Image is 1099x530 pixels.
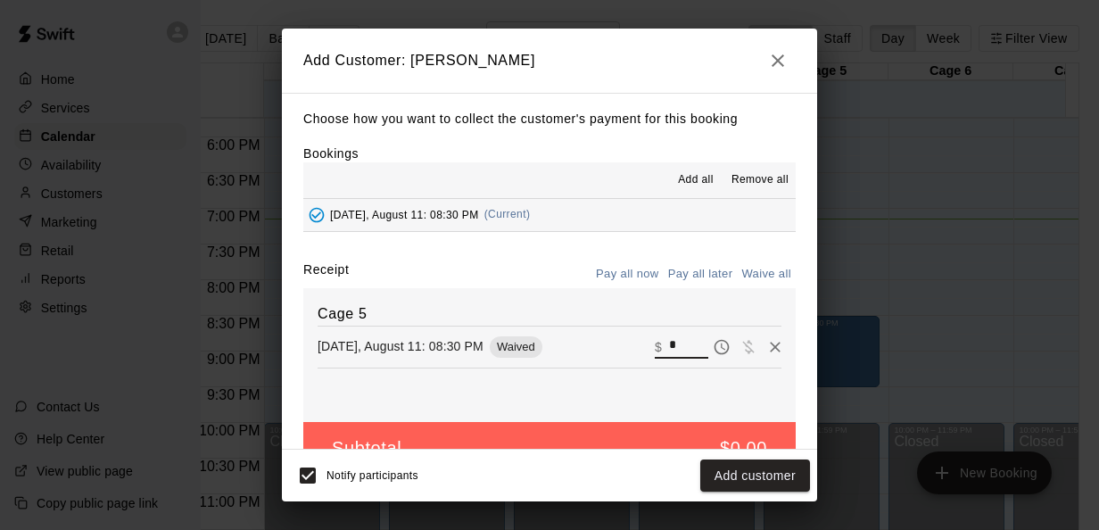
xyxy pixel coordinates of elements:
[664,261,738,288] button: Pay all later
[318,337,483,355] p: [DATE], August 11: 08:30 PM
[667,166,724,195] button: Add all
[720,436,767,460] h5: $0.00
[737,261,796,288] button: Waive all
[303,146,359,161] label: Bookings
[484,208,531,220] span: (Current)
[332,436,401,460] h5: Subtotal
[708,338,735,353] span: Pay later
[282,29,817,93] h2: Add Customer: [PERSON_NAME]
[318,302,781,326] h6: Cage 5
[303,199,796,232] button: Added - Collect Payment[DATE], August 11: 08:30 PM(Current)
[490,340,542,353] span: Waived
[591,261,664,288] button: Pay all now
[735,338,762,353] span: Waive payment
[655,338,662,356] p: $
[762,334,789,360] button: Remove
[330,208,479,220] span: [DATE], August 11: 08:30 PM
[731,171,789,189] span: Remove all
[724,166,796,195] button: Remove all
[303,261,349,288] label: Receipt
[303,202,330,228] button: Added - Collect Payment
[678,171,714,189] span: Add all
[303,108,796,130] p: Choose how you want to collect the customer's payment for this booking
[326,469,418,482] span: Notify participants
[700,460,810,493] button: Add customer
